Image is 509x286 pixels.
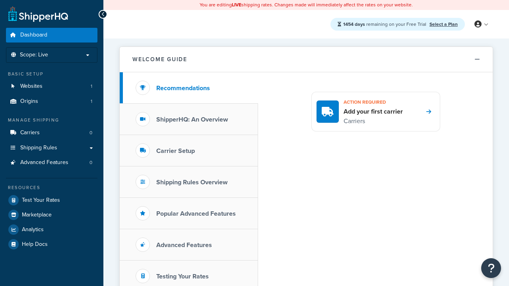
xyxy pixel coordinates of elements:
[344,97,403,107] h3: Action required
[20,98,38,105] span: Origins
[344,116,403,126] p: Carriers
[120,47,493,72] button: Welcome Guide
[6,28,97,43] a: Dashboard
[89,129,92,136] span: 0
[6,126,97,140] a: Carriers0
[6,184,97,191] div: Resources
[132,56,187,62] h2: Welcome Guide
[156,147,195,155] h3: Carrier Setup
[6,94,97,109] li: Origins
[6,94,97,109] a: Origins1
[156,210,236,217] h3: Popular Advanced Features
[6,155,97,170] a: Advanced Features0
[343,21,427,28] span: remaining on your Free Trial
[344,107,403,116] h4: Add your first carrier
[89,159,92,166] span: 0
[6,79,97,94] a: Websites1
[91,98,92,105] span: 1
[20,52,48,58] span: Scope: Live
[22,197,60,204] span: Test Your Rates
[6,141,97,155] a: Shipping Rules
[156,116,228,123] h3: ShipperHQ: An Overview
[22,226,44,233] span: Analytics
[156,179,227,186] h3: Shipping Rules Overview
[343,21,365,28] strong: 1454 days
[6,155,97,170] li: Advanced Features
[481,258,501,278] button: Open Resource Center
[156,85,210,92] h3: Recommendations
[6,79,97,94] li: Websites
[232,1,241,8] b: LIVE
[156,242,212,249] h3: Advanced Features
[6,222,97,237] a: Analytics
[22,241,48,248] span: Help Docs
[20,32,47,39] span: Dashboard
[20,159,68,166] span: Advanced Features
[156,273,209,280] h3: Testing Your Rates
[6,71,97,77] div: Basic Setup
[6,208,97,222] a: Marketplace
[6,126,97,140] li: Carriers
[429,21,458,28] a: Select a Plan
[20,83,43,90] span: Websites
[6,193,97,207] a: Test Your Rates
[22,212,52,218] span: Marketplace
[20,129,40,136] span: Carriers
[91,83,92,90] span: 1
[6,237,97,251] a: Help Docs
[20,145,57,151] span: Shipping Rules
[6,117,97,124] div: Manage Shipping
